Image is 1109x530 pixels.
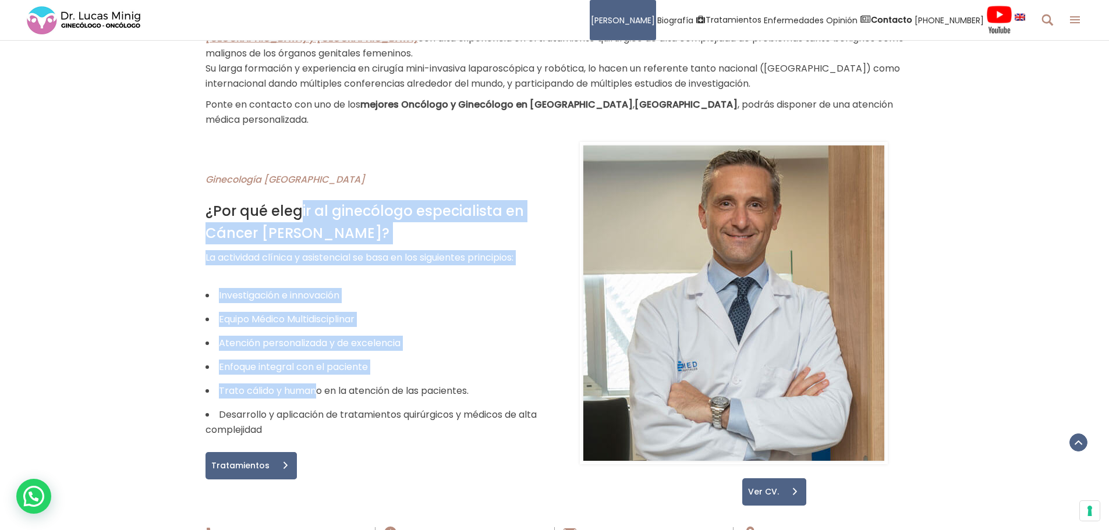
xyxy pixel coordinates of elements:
button: Sus preferencias de consentimiento para tecnologías de seguimiento [1080,501,1100,521]
span: Ver CV. [742,488,781,496]
span: Tratamientos [706,13,761,27]
strong: [GEOGRAPHIC_DATA] [635,98,738,111]
li: Atención personalizada y de excelencia [205,336,546,351]
a: Ver CV. [742,478,806,506]
span: [PERSON_NAME] [591,13,655,27]
strong: mejores Oncólogo y Ginecólogo en [GEOGRAPHIC_DATA] [360,98,633,111]
span: Enfermedades [764,13,824,27]
li: Desarrollo y aplicación de tratamientos quirúrgicos y médicos de alta complejidad [205,407,546,437]
span: Biografía [657,13,693,27]
li: Trato cálido y humano en la atención de las pacientes. [205,383,546,399]
img: Ginecólogo Oncólogo Dr. Lucas Minig en Valencia Especialista [583,145,884,461]
h3: ¿Por qué elegir al ginecólogo especialista en Cáncer [PERSON_NAME]? [205,200,546,244]
p: La actividad clínica y asistencial se basa en los siguientes principios: [205,250,546,265]
strong: Contacto [871,14,912,26]
img: language english [1015,13,1025,20]
li: Investigación e innovación [205,288,546,303]
div: WhatsApp contact [16,479,51,514]
span: Tratamientos [205,461,272,469]
li: Equipo Médico Multidisciplinar [205,312,546,327]
li: Enfoque integral con el paciente [205,360,546,375]
em: Ginecología [GEOGRAPHIC_DATA] [205,173,365,186]
span: [PHONE_NUMBER] [915,13,984,27]
img: Videos Youtube Ginecología [986,5,1012,34]
span: Opinión [826,13,858,27]
a: Tratamientos [205,452,297,479]
p: Ponte en contacto con uno de los , , podrás disponer de una atención médica personalizada. [205,97,904,127]
p: , con atención privada y personalizada. El Doctor [PERSON_NAME] es un con una extensa formación o... [205,1,904,91]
